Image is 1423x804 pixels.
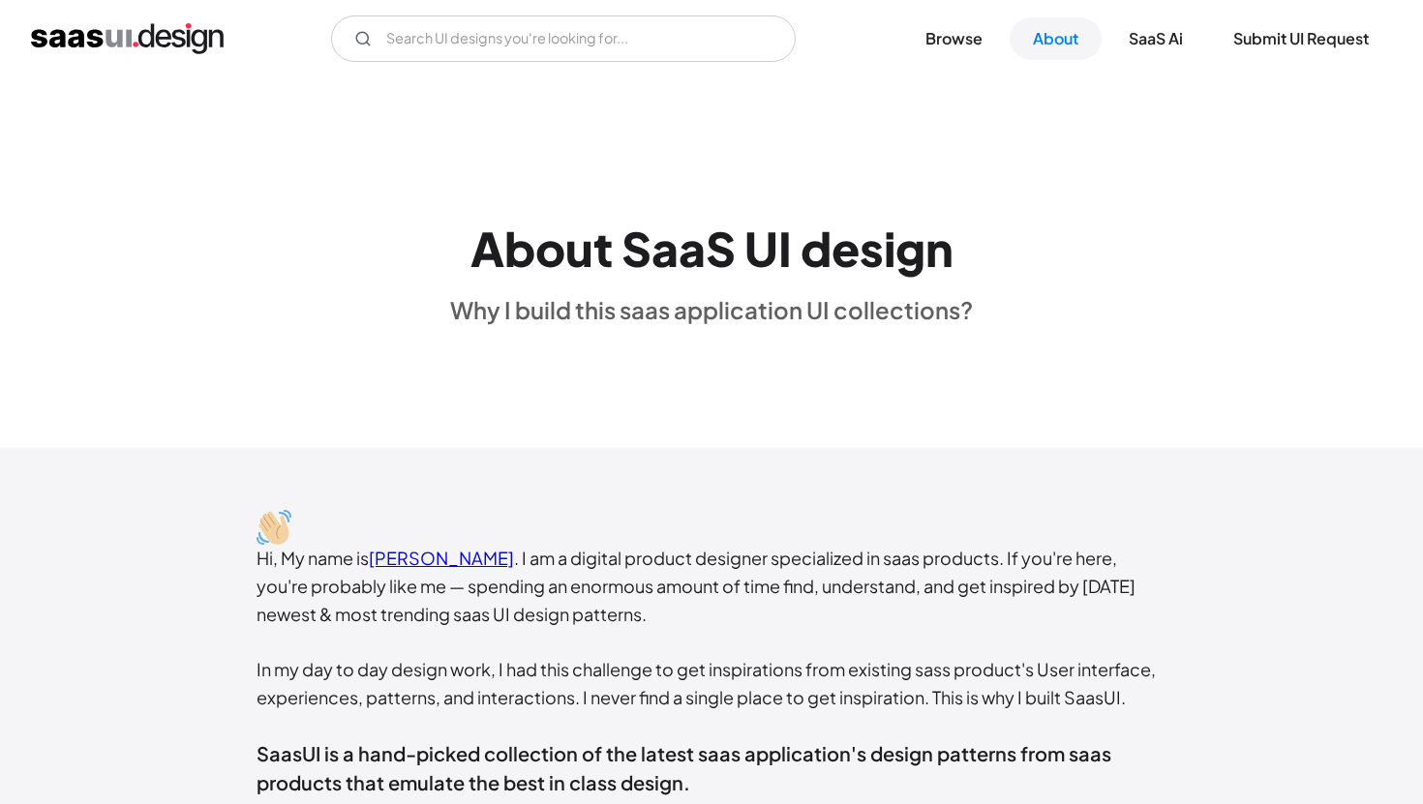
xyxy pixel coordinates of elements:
a: home [31,23,224,54]
a: SaaS Ai [1105,17,1206,60]
span: SaasUI is a hand-picked collection of the latest saas application's design patterns from saas pro... [257,741,1111,794]
a: Browse [902,17,1006,60]
form: Email Form [331,15,796,62]
h1: About SaaS UI design [470,221,954,277]
a: [PERSON_NAME] [369,547,514,569]
a: About [1010,17,1102,60]
a: Submit UI Request [1210,17,1392,60]
div: Why I build this saas application UI collections? [450,295,973,324]
input: Search UI designs you're looking for... [331,15,796,62]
